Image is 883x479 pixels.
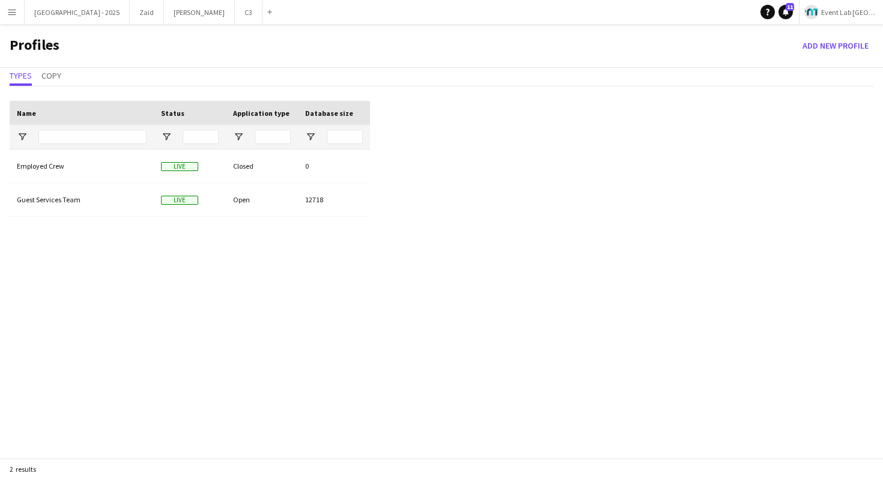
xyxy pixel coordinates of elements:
[798,36,873,55] button: Add new Profile
[183,130,219,144] input: Status Filter Input
[10,36,59,55] h1: Profiles
[226,149,298,182] div: Closed
[804,5,819,19] img: Logo
[25,1,130,24] button: [GEOGRAPHIC_DATA] - 2025
[161,109,184,118] span: Status
[226,183,298,216] div: Open
[17,131,28,142] button: Open Filter Menu
[233,109,290,118] span: Application type
[305,131,316,142] button: Open Filter Menu
[235,1,262,24] button: C3
[38,130,147,144] input: Name Filter Input
[10,149,154,182] div: Employed Crew
[161,196,198,205] span: Live
[298,149,370,182] div: 0
[130,1,164,24] button: Zaid
[821,8,878,17] span: Event Lab [GEOGRAPHIC_DATA]
[41,71,61,80] span: Copy
[305,109,353,118] span: Database size
[161,131,172,142] button: Open Filter Menu
[164,1,235,24] button: [PERSON_NAME]
[17,109,36,118] span: Name
[778,5,793,19] a: 11
[10,183,154,216] div: Guest Services Team
[786,3,794,11] span: 11
[10,71,32,80] span: Types
[233,131,244,142] button: Open Filter Menu
[161,162,198,171] span: Live
[255,130,291,144] input: Application type Filter Input
[327,130,363,144] input: Database size Filter Input
[298,183,370,216] div: 12718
